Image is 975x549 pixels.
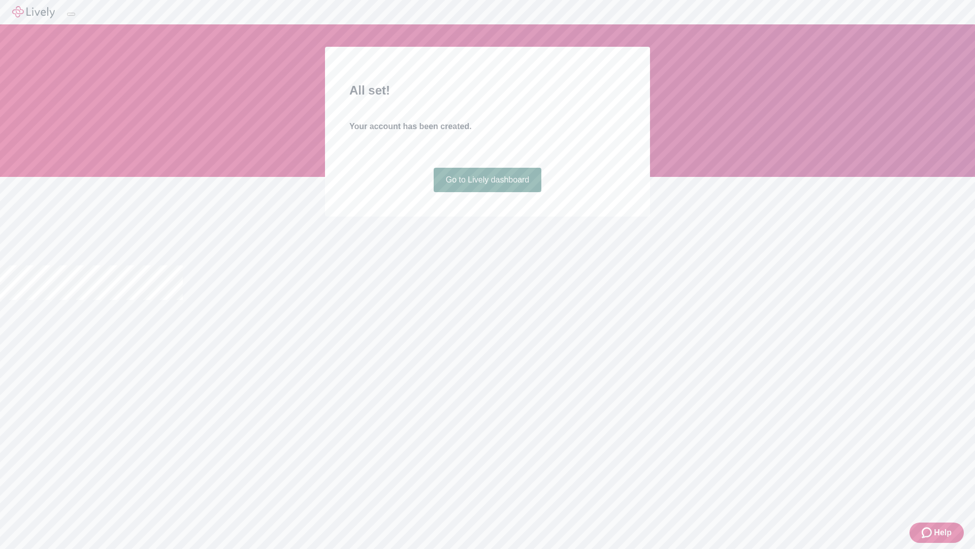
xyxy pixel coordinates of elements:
[909,523,964,543] button: Zendesk support iconHelp
[12,6,55,18] img: Lively
[67,13,75,16] button: Log out
[934,527,952,539] span: Help
[922,527,934,539] svg: Zendesk support icon
[349,81,626,100] h2: All set!
[349,120,626,133] h4: Your account has been created.
[434,168,542,192] a: Go to Lively dashboard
